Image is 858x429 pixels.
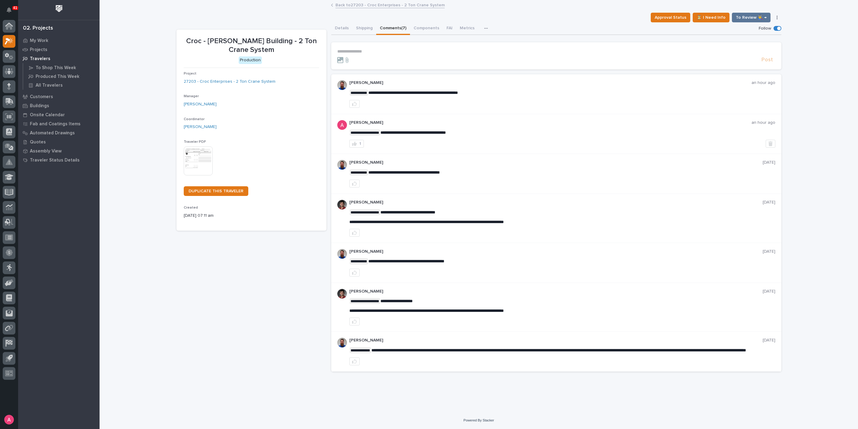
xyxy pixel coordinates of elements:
[349,120,752,125] p: [PERSON_NAME]
[18,137,100,146] a: Quotes
[36,74,79,79] p: Produced This Week
[189,189,243,193] span: DUPLICATE THIS TRAVELER
[184,37,319,54] p: Croc - [PERSON_NAME] Building - 2 Ton Crane System
[30,38,48,43] p: My Work
[3,4,15,16] button: Notifications
[18,146,100,155] a: Assembly View
[349,180,360,187] button: like this post
[30,103,49,109] p: Buildings
[349,160,763,165] p: [PERSON_NAME]
[337,289,347,299] img: ROij9lOReuV7WqYxWfnW
[752,120,775,125] p: an hour ago
[337,338,347,347] img: 6hTokn1ETDGPf9BPokIQ
[763,338,775,343] p: [DATE]
[18,101,100,110] a: Buildings
[331,22,352,35] button: Details
[349,318,360,325] button: like this post
[766,140,775,148] button: Delete post
[184,186,248,196] a: DUPLICATE THIS TRAVELER
[337,120,347,130] img: ACg8ocKcMZQ4tabbC1K-lsv7XHeQNnaFu4gsgPufzKnNmz0_a9aUSA=s96-c
[23,72,100,81] a: Produced This Week
[18,92,100,101] a: Customers
[752,80,775,85] p: an hour ago
[349,289,763,294] p: [PERSON_NAME]
[697,14,726,21] span: ⏳ I Need Info
[732,13,771,22] button: To Review 👨‍🏭 →
[763,200,775,205] p: [DATE]
[337,160,347,170] img: 6hTokn1ETDGPf9BPokIQ
[359,142,361,146] div: 1
[184,117,205,121] span: Coordinator
[23,25,53,32] div: 02. Projects
[184,124,217,130] a: [PERSON_NAME]
[655,14,686,21] span: Approval Status
[376,22,410,35] button: Comments (7)
[18,54,100,63] a: Travelers
[30,121,81,127] p: Fab and Coatings Items
[759,56,775,63] button: Post
[18,110,100,119] a: Onsite Calendar
[736,14,767,21] span: To Review 👨‍🏭 →
[30,112,65,118] p: Onsite Calendar
[30,94,53,100] p: Customers
[30,149,62,154] p: Assembly View
[335,1,445,8] a: Back to27203 - Croc Enterprises - 2 Ton Crane System
[349,140,364,148] button: 1
[18,36,100,45] a: My Work
[693,13,729,22] button: ⏳ I Need Info
[763,289,775,294] p: [DATE]
[30,130,75,136] p: Automated Drawings
[30,139,46,145] p: Quotes
[18,119,100,128] a: Fab and Coatings Items
[53,3,65,14] img: Workspace Logo
[184,206,198,210] span: Created
[30,56,50,62] p: Travelers
[349,338,763,343] p: [PERSON_NAME]
[184,140,206,144] span: Traveler PDF
[349,249,763,254] p: [PERSON_NAME]
[184,78,275,85] a: 27203 - Croc Enterprises - 2 Ton Crane System
[759,26,771,31] p: Follow
[410,22,443,35] button: Components
[352,22,376,35] button: Shipping
[36,65,76,71] p: To Shop This Week
[18,128,100,137] a: Automated Drawings
[761,56,773,63] span: Post
[239,56,262,64] div: Production
[337,200,347,210] img: ROij9lOReuV7WqYxWfnW
[349,357,360,365] button: like this post
[8,7,15,17] div: Notifications41
[184,72,196,75] span: Project
[337,249,347,259] img: 6hTokn1ETDGPf9BPokIQ
[763,249,775,254] p: [DATE]
[349,229,360,237] button: like this post
[443,22,456,35] button: FAI
[23,63,100,72] a: To Shop This Week
[30,47,47,53] p: Projects
[30,158,80,163] p: Traveler Status Details
[36,83,63,88] p: All Travelers
[349,200,763,205] p: [PERSON_NAME]
[651,13,690,22] button: Approval Status
[184,94,199,98] span: Manager
[23,81,100,89] a: All Travelers
[3,413,15,426] button: users-avatar
[18,45,100,54] a: Projects
[13,6,17,10] p: 41
[349,269,360,277] button: like this post
[184,213,319,219] p: [DATE] 07:11 am
[763,160,775,165] p: [DATE]
[184,101,217,107] a: [PERSON_NAME]
[18,155,100,165] a: Traveler Status Details
[349,80,752,85] p: [PERSON_NAME]
[337,80,347,90] img: 6hTokn1ETDGPf9BPokIQ
[456,22,478,35] button: Metrics
[463,418,494,422] a: Powered By Stacker
[349,100,360,108] button: like this post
